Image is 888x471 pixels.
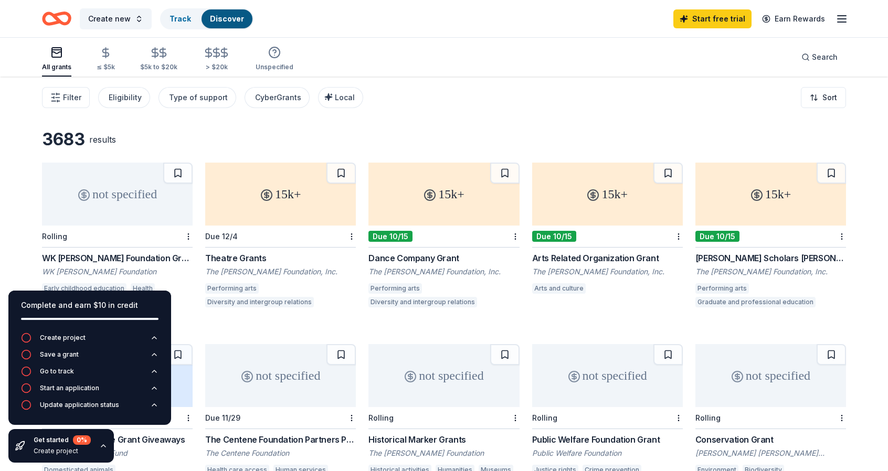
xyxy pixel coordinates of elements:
div: not specified [695,344,846,407]
div: Type of support [169,91,228,104]
button: Search [793,47,846,68]
div: Due 10/15 [532,231,576,242]
div: Public Welfare Foundation [532,448,683,458]
div: [PERSON_NAME] Scholars [PERSON_NAME] [695,252,846,264]
div: 15k+ [368,163,519,226]
div: Performing arts [695,283,749,294]
div: Get started [34,435,91,445]
button: Create project [21,333,158,349]
div: The Centene Foundation Partners Program [205,433,356,446]
div: Save a grant [40,350,79,359]
div: Arts and culture [532,283,586,294]
button: Sort [801,87,846,108]
a: not specifiedRollingWK [PERSON_NAME] Foundation GrantWK [PERSON_NAME] FoundationEarly childhood e... [42,163,193,319]
span: Local [335,93,355,102]
a: 15k+Due 10/15Arts Related Organization GrantThe [PERSON_NAME] Foundation, Inc.Arts and culture [532,163,683,297]
div: Update application status [40,401,119,409]
button: Create new [80,8,152,29]
div: Start an application [40,384,99,392]
div: Create project [34,447,91,455]
button: All grants [42,42,71,77]
div: not specified [532,344,683,407]
button: CyberGrants [245,87,310,108]
a: Start free trial [673,9,752,28]
div: Eligibility [109,91,142,104]
div: not specified [368,344,519,407]
a: Track [170,14,191,23]
div: not specified [205,344,356,407]
a: Home [42,6,71,31]
div: results [89,133,116,146]
div: Complete and earn $10 in credit [21,299,158,312]
div: All grants [42,63,71,71]
div: The [PERSON_NAME] Foundation, Inc. [532,266,683,277]
button: Update application status [21,400,158,416]
button: > $20k [203,42,230,77]
a: 15k+Due 12/4Theatre GrantsThe [PERSON_NAME] Foundation, Inc.Performing artsDiversity and intergro... [205,163,356,311]
div: The [PERSON_NAME] Foundation [368,448,519,458]
div: [PERSON_NAME] [PERSON_NAME] Foundation [695,448,846,458]
a: 15k+Due 10/15Dance Company GrantThe [PERSON_NAME] Foundation, Inc.Performing artsDiversity and in... [368,163,519,311]
div: Due 12/4 [205,232,238,241]
div: 15k+ [695,163,846,226]
div: Diversity and intergroup relations [368,297,477,307]
button: $5k to $20k [140,42,177,77]
span: Filter [63,91,81,104]
div: Rolling [42,232,67,241]
div: 3683 [42,129,85,150]
div: Unspecified [256,63,293,71]
div: Graduate and professional education [695,297,816,307]
button: ≤ $5k [97,42,115,77]
div: Historical Marker Grants [368,433,519,446]
button: Go to track [21,366,158,383]
div: Dance Company Grant [368,252,519,264]
div: Due 11/29 [205,413,240,422]
div: Public Welfare Foundation Grant [532,433,683,446]
button: Unspecified [256,42,293,77]
button: Filter [42,87,90,108]
button: Start an application [21,383,158,400]
div: Rolling [368,413,394,422]
a: Discover [210,14,244,23]
div: Theatre Grants [205,252,356,264]
div: Arts Related Organization Grant [532,252,683,264]
span: Search [812,51,838,63]
button: Local [318,87,363,108]
div: Go to track [40,367,74,376]
div: Rolling [532,413,557,422]
a: Earn Rewards [756,9,831,28]
span: Create new [88,13,131,25]
div: Due 10/15 [368,231,413,242]
div: The [PERSON_NAME] Foundation, Inc. [205,266,356,277]
div: 0 % [73,435,91,445]
span: Sort [822,91,837,104]
div: $5k to $20k [140,63,177,71]
button: Eligibility [98,87,150,108]
div: 15k+ [205,163,356,226]
div: not specified [42,163,193,226]
div: Due 10/15 [695,231,739,242]
div: Diversity and intergroup relations [205,297,314,307]
div: CyberGrants [255,91,301,104]
div: The [PERSON_NAME] Foundation, Inc. [695,266,846,277]
a: 15k+Due 10/15[PERSON_NAME] Scholars [PERSON_NAME]The [PERSON_NAME] Foundation, Inc.Performing art... [695,163,846,311]
div: The Centene Foundation [205,448,356,458]
div: The [PERSON_NAME] Foundation, Inc. [368,266,519,277]
div: Create project [40,334,86,342]
div: WK [PERSON_NAME] Foundation Grant [42,252,193,264]
div: > $20k [203,63,230,71]
button: Type of support [158,87,236,108]
div: 15k+ [532,163,683,226]
div: ≤ $5k [97,63,115,71]
button: Save a grant [21,349,158,366]
div: Performing arts [368,283,422,294]
button: TrackDiscover [160,8,253,29]
div: Performing arts [205,283,259,294]
div: WK [PERSON_NAME] Foundation [42,266,193,277]
div: Conservation Grant [695,433,846,446]
div: Rolling [695,413,721,422]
